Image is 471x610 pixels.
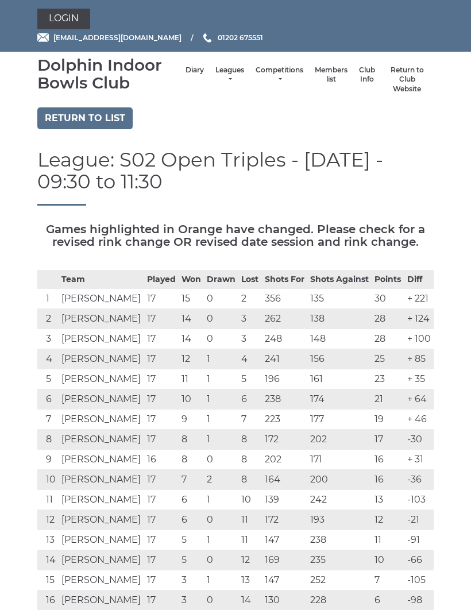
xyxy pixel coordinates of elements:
td: 202 [262,450,307,470]
td: + 85 [404,349,434,369]
td: [PERSON_NAME] [59,510,144,530]
td: 11 [37,490,59,510]
h1: League: S02 Open Triples - [DATE] - 09:30 to 11:30 [37,149,434,206]
span: 01202 675551 [218,33,263,42]
td: 161 [307,369,372,389]
td: 171 [307,450,372,470]
td: [PERSON_NAME] [59,570,144,590]
td: 139 [262,490,307,510]
td: 17 [144,470,179,490]
td: 17 [144,570,179,590]
td: -30 [404,430,434,450]
td: [PERSON_NAME] [59,369,144,389]
td: 5 [238,369,261,389]
td: 17 [144,369,179,389]
td: 1 [204,490,238,510]
td: 1 [204,369,238,389]
td: 30 [372,289,404,309]
td: + 31 [404,450,434,470]
th: Shots Against [307,271,372,289]
td: 6 [238,389,261,410]
th: Diff [404,271,434,289]
td: 9 [179,410,204,430]
td: [PERSON_NAME] [59,349,144,369]
td: [PERSON_NAME] [59,530,144,550]
td: 223 [262,410,307,430]
td: 3 [238,329,261,349]
td: 202 [307,430,372,450]
td: 16 [372,470,404,490]
td: 13 [372,490,404,510]
td: 1 [204,410,238,430]
th: Lost [238,271,261,289]
td: 8 [238,450,261,470]
td: 17 [144,389,179,410]
a: Leagues [215,65,244,84]
td: 164 [262,470,307,490]
a: Login [37,9,90,29]
td: 11 [238,530,261,550]
td: 17 [144,510,179,530]
a: Email [EMAIL_ADDRESS][DOMAIN_NAME] [37,32,182,43]
td: 177 [307,410,372,430]
td: 28 [372,329,404,349]
td: 5 [37,369,59,389]
a: Diary [186,65,204,75]
td: 0 [204,510,238,530]
td: 3 [238,309,261,329]
th: Team [59,271,144,289]
th: Won [179,271,204,289]
td: [PERSON_NAME] [59,410,144,430]
td: 200 [307,470,372,490]
td: 8 [238,430,261,450]
td: 193 [307,510,372,530]
td: 8 [37,430,59,450]
th: Shots For [262,271,307,289]
td: 2 [37,309,59,329]
td: -105 [404,570,434,590]
td: 17 [372,430,404,450]
td: 17 [144,550,179,570]
td: 12 [238,550,261,570]
a: Return to list [37,107,133,129]
td: 356 [262,289,307,309]
td: 8 [179,430,204,450]
td: 23 [372,369,404,389]
td: 1 [204,430,238,450]
td: 13 [37,530,59,550]
td: 0 [204,289,238,309]
td: 0 [204,309,238,329]
td: [PERSON_NAME] [59,289,144,309]
td: 1 [204,349,238,369]
td: 17 [144,329,179,349]
td: 13 [238,570,261,590]
td: + 46 [404,410,434,430]
td: 11 [179,369,204,389]
td: 7 [179,470,204,490]
td: 7 [238,410,261,430]
td: 16 [372,450,404,470]
td: 235 [307,550,372,570]
td: 17 [144,349,179,369]
td: 174 [307,389,372,410]
td: 248 [262,329,307,349]
td: 2 [204,470,238,490]
td: 8 [179,450,204,470]
td: 17 [144,309,179,329]
td: -91 [404,530,434,550]
td: 3 [37,329,59,349]
td: [PERSON_NAME] [59,389,144,410]
th: Drawn [204,271,238,289]
td: 1 [37,289,59,309]
td: 172 [262,430,307,450]
td: 14 [179,309,204,329]
td: 135 [307,289,372,309]
div: Dolphin Indoor Bowls Club [37,56,180,92]
td: 7 [37,410,59,430]
td: 21 [372,389,404,410]
td: 147 [262,570,307,590]
td: 14 [37,550,59,570]
td: 15 [37,570,59,590]
td: [PERSON_NAME] [59,490,144,510]
td: -21 [404,510,434,530]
